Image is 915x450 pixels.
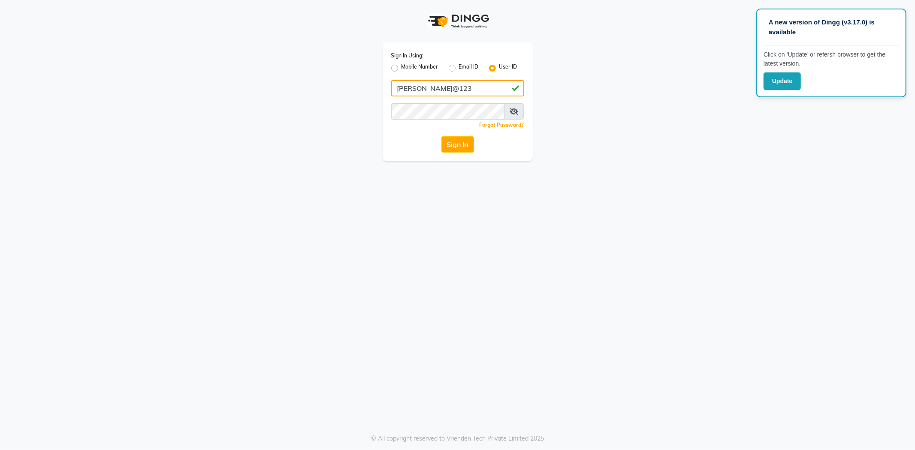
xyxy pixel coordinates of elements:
[391,80,524,96] input: Username
[459,63,479,73] label: Email ID
[499,63,517,73] label: User ID
[391,103,505,120] input: Username
[764,72,801,90] button: Update
[441,136,474,153] button: Sign In
[391,52,424,60] label: Sign In Using:
[423,9,492,34] img: logo1.svg
[764,50,899,68] p: Click on ‘Update’ or refersh browser to get the latest version.
[769,18,894,37] p: A new version of Dingg (v3.17.0) is available
[402,63,438,73] label: Mobile Number
[480,122,524,128] a: Forgot Password?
